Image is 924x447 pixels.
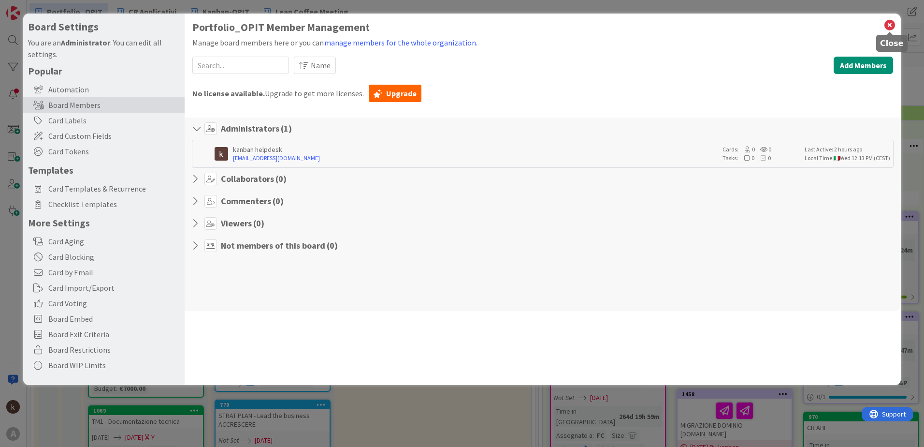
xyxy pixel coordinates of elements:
div: Board WIP Limits [23,358,185,373]
span: Board Embed [48,313,180,325]
span: Card Templates & Recurrence [48,183,180,194]
span: 0 [754,154,771,162]
input: Search... [192,57,289,74]
h4: Administrators [221,123,292,134]
span: ( 0 ) [275,173,287,184]
div: kanban helpdesk [233,145,718,154]
span: Checklist Templates [48,198,180,210]
span: Card by Email [48,267,180,278]
span: ( 1 ) [281,123,292,134]
h4: Not members of this board [221,240,338,251]
span: Card Custom Fields [48,130,180,142]
button: Add Members [834,57,893,74]
div: Local Time: Wed 12:13 PM (CEST) [805,154,890,163]
img: it.png [834,156,840,161]
div: Tasks: [722,154,800,163]
div: Card Labels [23,113,185,128]
span: ( 0 ) [253,218,264,229]
h5: More Settings [28,217,180,229]
span: Upgrade to get more licenses. [192,88,364,99]
div: Card Blocking [23,249,185,265]
a: Upgrade [369,85,421,102]
div: Manage board members here or you can [192,36,893,49]
h4: Board Settings [28,21,180,33]
div: Last Active: 2 hours ago [805,145,890,154]
h1: Portfolio_OPIT Member Management [192,21,893,33]
span: 0 [755,146,771,153]
h4: Viewers [221,218,264,229]
span: Board Restrictions [48,344,180,356]
span: Support [20,1,44,13]
div: You are an . You can edit all settings. [28,37,180,60]
a: [EMAIL_ADDRESS][DOMAIN_NAME] [233,154,718,163]
img: kh [215,147,228,161]
span: Board Exit Criteria [48,328,180,340]
h4: Collaborators [221,174,287,184]
h5: Close [880,39,904,48]
div: Board Members [23,97,185,113]
span: 0 [738,146,755,153]
h5: Templates [28,164,180,176]
b: No license available. [192,89,265,98]
b: Administrator [61,38,110,47]
div: Card Aging [23,234,185,249]
span: 0 [738,154,754,162]
div: Cards: [722,145,800,154]
button: Name [294,57,336,74]
h4: Commenters [221,196,284,207]
span: Card Tokens [48,146,180,157]
div: Card Import/Export [23,280,185,296]
div: Automation [23,82,185,97]
span: Name [311,60,331,71]
h5: Popular [28,65,180,77]
span: Card Voting [48,298,180,309]
span: ( 0 ) [327,240,338,251]
button: manage members for the whole organization. [324,36,478,49]
span: ( 0 ) [273,195,284,207]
